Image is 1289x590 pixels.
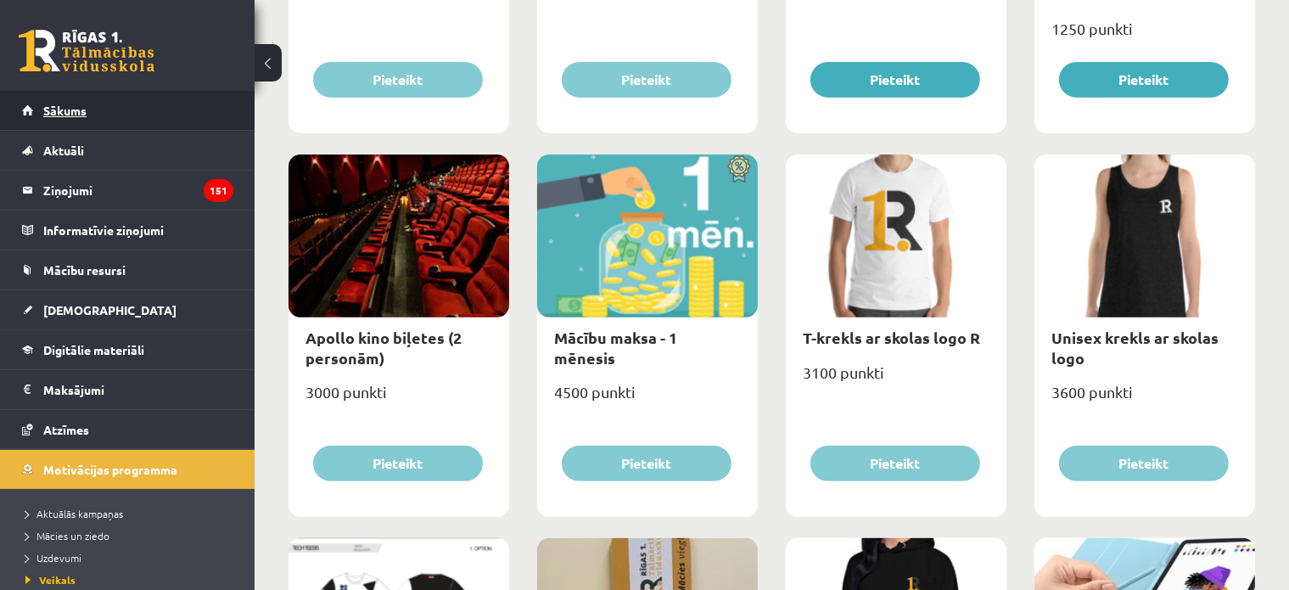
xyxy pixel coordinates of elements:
legend: Ziņojumi [43,171,233,210]
a: Atzīmes [22,410,233,449]
a: Digitālie materiāli [22,330,233,369]
button: Pieteikt [562,62,731,98]
a: Apollo kino biļetes (2 personām) [305,328,462,367]
a: Rīgas 1. Tālmācības vidusskola [19,30,154,72]
a: Maksājumi [22,370,233,409]
span: [DEMOGRAPHIC_DATA] [43,302,177,317]
span: Motivācijas programma [43,462,177,477]
div: 4500 punkti [537,378,758,420]
a: Informatīvie ziņojumi [22,211,233,250]
a: T-krekls ar skolas logo R [803,328,980,347]
button: Pieteikt [1059,446,1229,481]
a: Uzdevumi [25,550,238,565]
a: Ziņojumi151 [22,171,233,210]
a: Aktuālās kampaņas [25,506,238,521]
button: Pieteikt [810,62,980,98]
span: Atzīmes [43,422,89,437]
button: Pieteikt [810,446,980,481]
span: Mācies un ziedo [25,529,109,542]
span: Mācību resursi [43,262,126,278]
legend: Informatīvie ziņojumi [43,211,233,250]
a: Veikals [25,572,238,587]
a: [DEMOGRAPHIC_DATA] [22,290,233,329]
span: Uzdevumi [25,551,81,565]
button: Pieteikt [1059,62,1229,98]
span: Veikals [25,573,76,587]
div: 3100 punkti [786,358,1006,401]
span: Sākums [43,103,87,118]
a: Unisex krekls ar skolas logo [1051,328,1219,367]
a: Mācies un ziedo [25,528,238,543]
span: Digitālie materiāli [43,342,144,357]
a: Mācību resursi [22,250,233,289]
a: Motivācijas programma [22,450,233,489]
a: Sākums [22,91,233,130]
button: Pieteikt [313,446,483,481]
span: Aktuāli [43,143,84,158]
legend: Maksājumi [43,370,233,409]
button: Pieteikt [313,62,483,98]
a: Aktuāli [22,131,233,170]
a: Mācību maksa - 1 mēnesis [554,328,677,367]
div: 3000 punkti [289,378,509,420]
span: Aktuālās kampaņas [25,507,123,520]
i: 151 [204,179,233,202]
img: Atlaide [720,155,758,183]
div: 1250 punkti [1034,14,1255,57]
button: Pieteikt [562,446,731,481]
div: 3600 punkti [1034,378,1255,420]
